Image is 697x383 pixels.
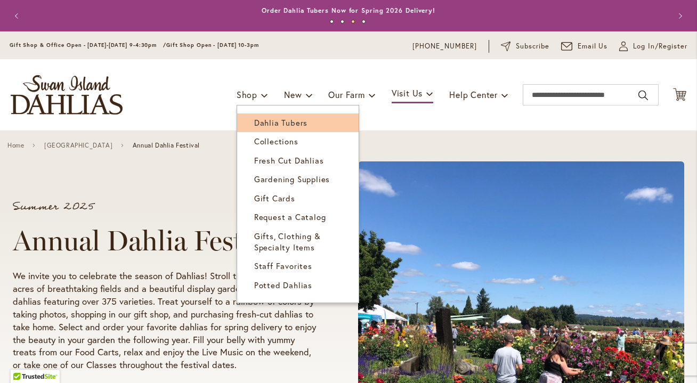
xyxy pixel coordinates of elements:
span: Visit Us [392,87,423,99]
span: Dahlia Tubers [254,117,307,128]
p: Summer 2025 [13,201,318,212]
a: Subscribe [501,41,549,52]
a: [PHONE_NUMBER] [412,41,477,52]
button: 3 of 4 [351,20,355,23]
span: Annual Dahlia Festival [133,142,200,149]
span: Request a Catalog [254,211,326,222]
a: [GEOGRAPHIC_DATA] [44,142,112,149]
a: Log In/Register [619,41,687,52]
h1: Annual Dahlia Festival [13,225,318,257]
span: Staff Favorites [254,260,312,271]
p: We invite you to celebrate the season of Dahlias! Stroll through almost 50 acres of breathtaking ... [13,270,318,372]
a: store logo [11,75,123,115]
span: Fresh Cut Dahlias [254,155,324,166]
button: Next [668,5,690,27]
span: Gift Shop & Office Open - [DATE]-[DATE] 9-4:30pm / [10,42,166,48]
span: Shop [237,89,257,100]
a: Order Dahlia Tubers Now for Spring 2026 Delivery! [262,6,435,14]
span: Email Us [578,41,608,52]
a: Gift Cards [237,189,359,208]
span: New [284,89,302,100]
button: 4 of 4 [362,20,366,23]
button: 1 of 4 [330,20,334,23]
span: Gift Shop Open - [DATE] 10-3pm [166,42,259,48]
span: Gardening Supplies [254,174,330,184]
a: Home [7,142,24,149]
span: Potted Dahlias [254,280,312,290]
button: Previous [7,5,29,27]
span: Log In/Register [633,41,687,52]
span: Gifts, Clothing & Specialty Items [254,231,321,252]
button: 2 of 4 [341,20,344,23]
a: Email Us [561,41,608,52]
span: Help Center [449,89,498,100]
span: Subscribe [516,41,549,52]
span: Collections [254,136,298,146]
span: Our Farm [328,89,364,100]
